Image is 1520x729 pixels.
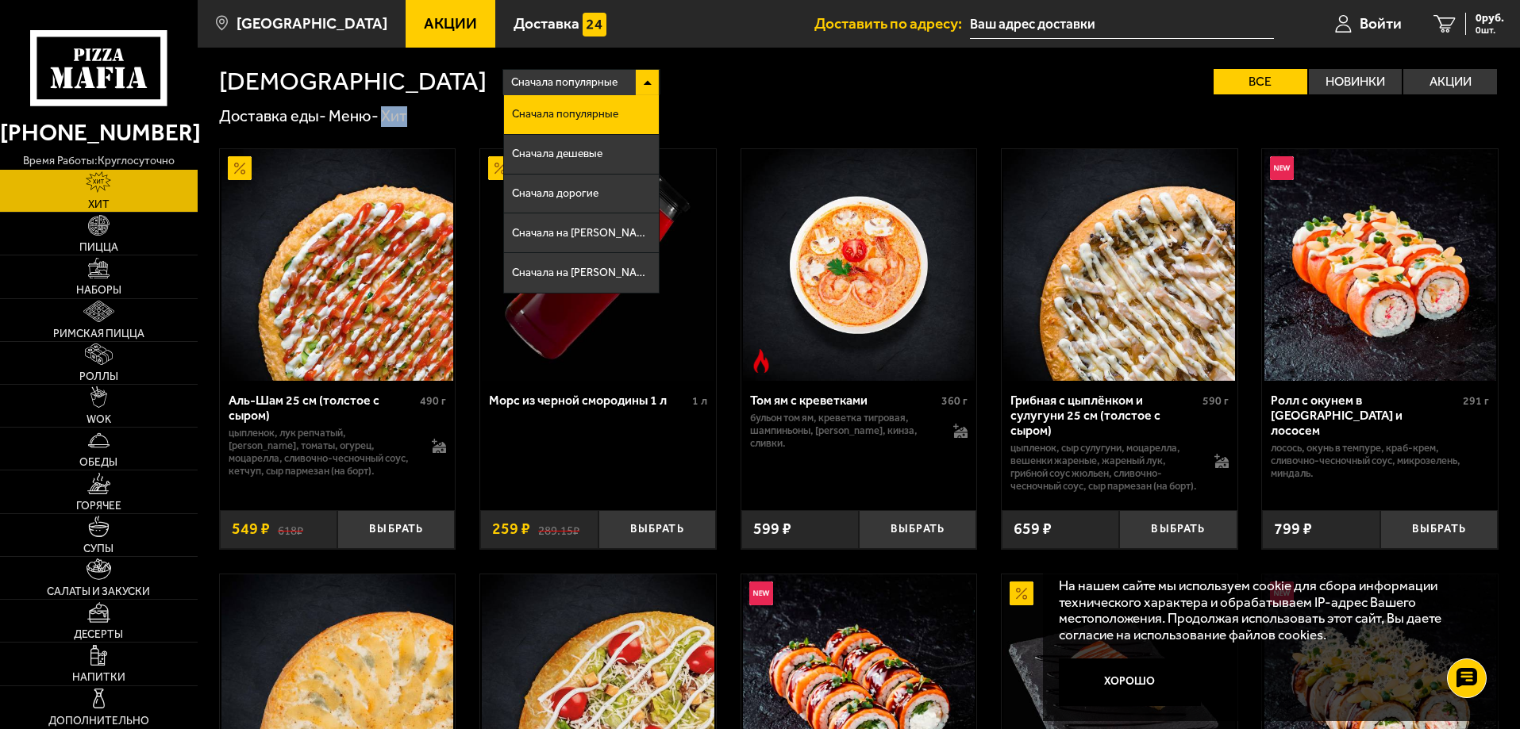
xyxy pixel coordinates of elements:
p: цыпленок, лук репчатый, [PERSON_NAME], томаты, огурец, моцарелла, сливочно-чесночный соус, кетчуп... [229,427,417,478]
span: 0 шт. [1476,25,1504,35]
span: Доставить по адресу: [814,16,970,31]
button: Хорошо [1059,658,1202,706]
input: Ваш адрес доставки [970,10,1274,39]
p: На нашем сайте мы используем cookie для сбора информации технического характера и обрабатываем IP... [1059,577,1474,643]
span: Сначала популярные [511,67,618,98]
div: Ролл с окунем в [GEOGRAPHIC_DATA] и лососем [1271,393,1459,438]
span: 1 л [692,394,707,408]
div: Грибная с цыплёнком и сулугуни 25 см (толстое с сыром) [1010,393,1199,438]
a: АкционныйАль-Шам 25 см (толстое с сыром) [220,149,456,381]
span: Напитки [72,672,125,683]
p: лосось, окунь в темпуре, краб-крем, сливочно-чесночный соус, микрозелень, миндаль. [1271,442,1489,480]
span: [GEOGRAPHIC_DATA] [237,16,387,31]
img: 15daf4d41897b9f0e9f617042186c801.svg [583,13,606,36]
span: 360 г [941,394,968,408]
span: 659 ₽ [1014,521,1052,537]
a: АкционныйМорс из черной смородины 1 л [480,149,716,381]
button: Выбрать [337,510,455,549]
button: Выбрать [1380,510,1498,549]
span: Сначала дорогие [512,188,598,199]
s: 289.15 ₽ [538,521,579,537]
span: Войти [1360,16,1402,31]
div: Том ям с креветками [750,393,938,408]
span: Десерты [74,629,123,640]
span: 490 г [420,394,446,408]
label: Все [1214,69,1307,94]
img: Острое блюдо [749,349,773,373]
span: 549 ₽ [232,521,270,537]
div: Хит [381,106,407,127]
span: Доставка [514,16,579,31]
div: Аль-Шам 25 см (толстое с сыром) [229,393,417,423]
a: Меню- [329,106,379,125]
span: Римская пицца [53,328,144,340]
span: Наборы [76,285,121,296]
span: Акции [424,16,477,31]
label: Акции [1403,69,1497,94]
span: Салаты и закуски [47,586,150,597]
a: Грибная с цыплёнком и сулугуни 25 см (толстое с сыром) [1002,149,1237,381]
s: 618 ₽ [278,521,303,537]
a: Доставка еды- [219,106,326,125]
span: 291 г [1463,394,1489,408]
span: 590 г [1203,394,1229,408]
label: Новинки [1309,69,1403,94]
button: Выбрать [1119,510,1237,549]
span: Роллы [79,371,118,382]
img: Ролл с окунем в темпуре и лососем [1264,149,1496,381]
span: Хит [88,199,110,210]
a: Острое блюдоТом ям с креветками [741,149,977,381]
span: Горячее [76,501,121,512]
span: Пицца [79,242,118,253]
a: НовинкаРолл с окунем в темпуре и лососем [1262,149,1498,381]
button: Выбрать [598,510,716,549]
p: цыпленок, сыр сулугуни, моцарелла, вешенки жареные, жареный лук, грибной соус Жюльен, сливочно-че... [1010,442,1199,493]
span: Сначала популярные [512,109,618,120]
div: Морс из черной смородины 1 л [489,393,688,408]
img: Новинка [749,581,773,605]
img: Новинка [1270,156,1294,180]
span: Супы [83,543,114,554]
p: бульон том ям, креветка тигровая, шампиньоны, [PERSON_NAME], кинза, сливки. [750,412,938,450]
span: 799 ₽ [1274,521,1312,537]
img: Том ям с креветками [743,149,975,381]
img: Морс из черной смородины 1 л [482,149,714,381]
span: 259 ₽ [492,521,530,537]
img: Аль-Шам 25 см (толстое с сыром) [221,149,453,381]
img: Акционный [488,156,512,180]
span: Сначала дешевые [512,148,602,159]
img: Грибная с цыплёнком и сулугуни 25 см (толстое с сыром) [1003,149,1235,381]
button: Выбрать [859,510,976,549]
img: Акционный [1010,581,1033,605]
span: WOK [87,414,111,425]
span: Сначала на [PERSON_NAME] [512,228,652,239]
span: Сначала на [PERSON_NAME] [512,267,652,278]
img: Акционный [228,156,252,180]
span: 599 ₽ [753,521,791,537]
span: Обеды [79,457,117,468]
span: Дополнительно [48,716,149,727]
span: 0 руб. [1476,13,1504,24]
h1: [DEMOGRAPHIC_DATA] [219,69,487,94]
